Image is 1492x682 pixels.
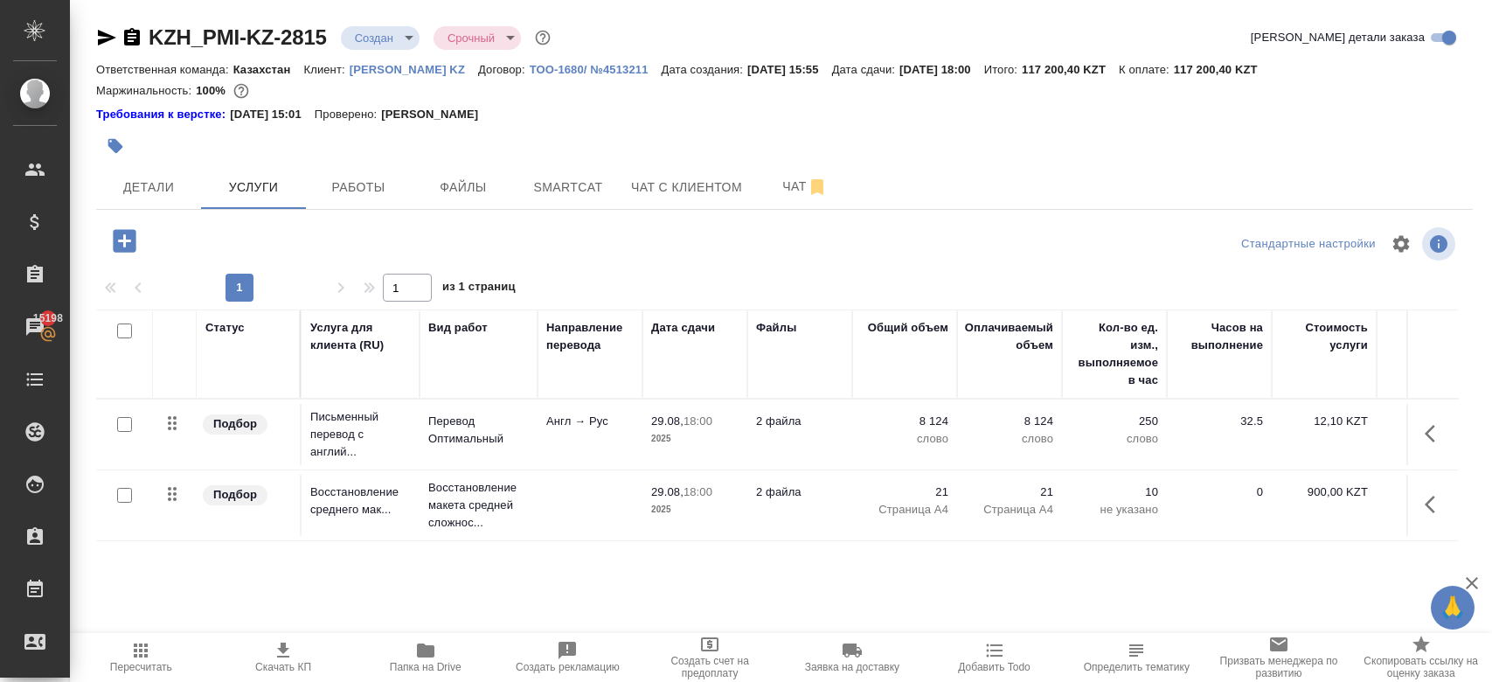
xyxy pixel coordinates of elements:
[965,319,1053,354] div: Оплачиваемый объем
[763,176,847,198] span: Чат
[1119,63,1174,76] p: К оплате:
[96,127,135,165] button: Добавить тэг
[651,485,684,498] p: 29.08,
[390,661,461,673] span: Папка на Drive
[684,414,712,428] p: 18:00
[315,106,382,123] p: Проверено:
[1174,63,1271,76] p: 117 200,40 KZT
[1385,319,1473,354] div: Скидка / наценка
[651,319,715,337] div: Дата сдачи
[1431,586,1475,630] button: 🙏
[428,413,529,448] p: Перевод Оптимальный
[1251,29,1425,46] span: [PERSON_NAME] детали заказа
[303,63,349,76] p: Клиент:
[1414,413,1456,455] button: Показать кнопки
[23,310,73,327] span: 15198
[1071,501,1158,518] p: не указано
[1237,231,1380,258] div: split button
[1084,661,1190,673] span: Определить тематику
[213,486,257,504] p: Подбор
[861,430,948,448] p: слово
[1438,589,1468,626] span: 🙏
[4,305,66,349] a: 15198
[530,61,662,76] a: ТОО-1680/ №4513211
[1280,319,1368,354] div: Стоимость услуги
[1022,63,1119,76] p: 117 200,40 KZT
[1176,319,1263,354] div: Часов на выполнение
[546,319,634,354] div: Направление перевода
[868,319,948,337] div: Общий объем
[1071,413,1158,430] p: 250
[96,27,117,48] button: Скопировать ссылку для ЯМессенджера
[434,26,521,50] div: Создан
[966,413,1053,430] p: 8 124
[526,177,610,198] span: Smartcat
[1167,475,1272,536] td: 0
[350,61,478,76] a: [PERSON_NAME] KZ
[442,276,516,302] span: из 1 страниц
[428,319,488,337] div: Вид работ
[781,633,924,682] button: Заявка на доставку
[230,80,253,102] button: 0.00 KZT;
[212,177,295,198] span: Услуги
[421,177,505,198] span: Файлы
[805,661,899,673] span: Заявка на доставку
[756,484,843,501] p: 2 файла
[807,177,828,198] svg: Отписаться
[1280,413,1368,430] p: 12,10 KZT
[861,501,948,518] p: Страница А4
[984,63,1022,76] p: Итого:
[662,63,747,76] p: Дата создания:
[149,25,327,49] a: KZH_PMI-KZ-2815
[310,319,411,354] div: Услуга для клиента (RU)
[230,106,315,123] p: [DATE] 15:01
[531,26,554,49] button: Доп статусы указывают на важность/срочность заказа
[350,63,478,76] p: [PERSON_NAME] KZ
[316,177,400,198] span: Работы
[310,408,411,461] p: Письменный перевод с англий...
[196,84,230,97] p: 100%
[107,177,191,198] span: Детали
[1280,484,1368,501] p: 900,00 KZT
[205,319,245,337] div: Статус
[966,501,1053,518] p: Страница А4
[213,415,257,433] p: Подбор
[350,31,399,45] button: Создан
[1167,404,1272,465] td: 32.5
[381,106,491,123] p: [PERSON_NAME]
[1350,633,1492,682] button: Скопировать ссылку на оценку заказа
[923,633,1065,682] button: Добавить Todo
[832,63,899,76] p: Дата сдачи:
[747,63,832,76] p: [DATE] 15:55
[121,27,142,48] button: Скопировать ссылку
[966,430,1053,448] p: слово
[958,661,1030,673] span: Добавить Todo
[96,63,233,76] p: Ответственная команда:
[442,31,500,45] button: Срочный
[428,479,529,532] p: Восстановление макета средней сложнос...
[684,485,712,498] p: 18:00
[651,430,739,448] p: 2025
[255,661,311,673] span: Скачать КП
[639,633,781,682] button: Создать счет на предоплату
[96,106,230,123] div: Нажми, чтобы открыть папку с инструкцией
[110,661,172,673] span: Пересчитать
[1071,319,1158,389] div: Кол-во ед. изм., выполняемое в час
[96,84,196,97] p: Маржинальность:
[310,484,411,518] p: Восстановление среднего мак...
[651,501,739,518] p: 2025
[354,633,496,682] button: Папка на Drive
[496,633,639,682] button: Создать рекламацию
[1360,655,1482,679] span: Скопировать ссылку на оценку заказа
[478,63,530,76] p: Договор:
[1385,413,1473,430] p: 0 %
[1380,223,1422,265] span: Настроить таблицу
[1414,484,1456,525] button: Показать кнопки
[1208,633,1350,682] button: Призвать менеджера по развитию
[1065,633,1208,682] button: Определить тематику
[530,63,662,76] p: ТОО-1680/ №4513211
[70,633,212,682] button: Пересчитать
[861,413,948,430] p: 8 124
[212,633,355,682] button: Скачать КП
[1071,484,1158,501] p: 10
